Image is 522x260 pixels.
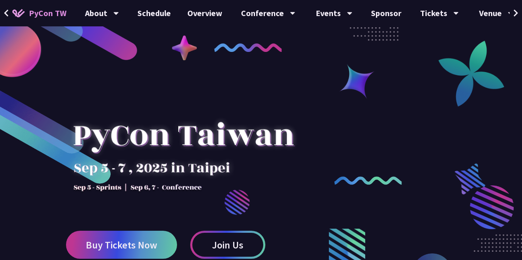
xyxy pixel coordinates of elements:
span: Buy Tickets Now [86,240,157,250]
span: PyCon TW [29,7,66,19]
img: Home icon of PyCon TW 2025 [12,9,25,17]
a: Join Us [190,231,265,259]
span: Join Us [212,240,243,250]
a: PyCon TW [4,3,75,23]
img: curly-1.ebdbada.png [214,43,282,52]
a: Buy Tickets Now [66,231,177,259]
img: curly-2.e802c9f.png [334,176,402,185]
